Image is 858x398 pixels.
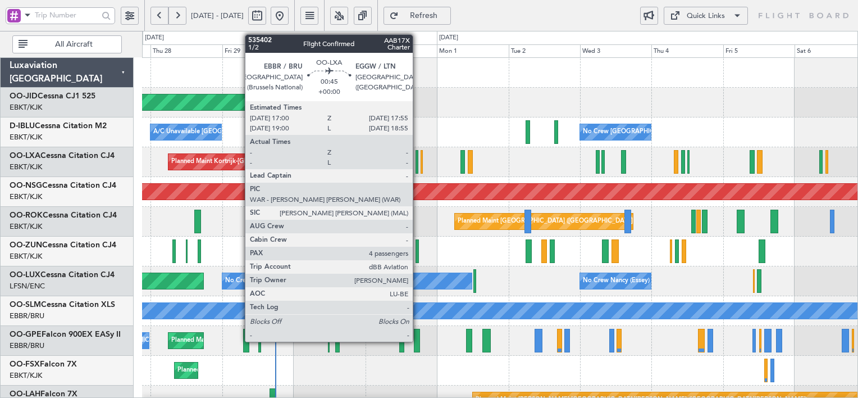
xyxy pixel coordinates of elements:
div: [DATE] [439,33,458,43]
span: OO-LUX [10,271,40,279]
div: Thu 28 [150,44,222,58]
a: OO-LAHFalcon 7X [10,390,77,398]
span: OO-LXA [10,152,40,160]
span: OO-ZUN [10,241,42,249]
a: OO-GPEFalcon 900EX EASy II [10,331,121,338]
button: Refresh [384,7,451,25]
a: EBKT/KJK [10,221,42,232]
a: EBKT/KJK [10,370,42,381]
a: LFSN/ENC [10,281,45,291]
span: OO-JID [10,92,38,100]
div: Mon 1 [437,44,508,58]
div: Planned Maint Kortrijk-[GEOGRAPHIC_DATA] [177,362,308,379]
a: OO-JIDCessna CJ1 525 [10,92,95,100]
div: Tue 2 [509,44,580,58]
div: [DATE] [145,33,164,43]
div: Fri 5 [723,44,795,58]
span: OO-SLM [10,301,41,309]
a: OO-ZUNCessna Citation CJ4 [10,241,116,249]
span: OO-FSX [10,360,40,368]
span: D-IBLU [10,122,35,130]
div: Thu 4 [651,44,723,58]
button: All Aircraft [12,35,122,53]
div: Quick Links [687,11,725,22]
input: Trip Number [35,7,98,24]
a: OO-LXACessna Citation CJ4 [10,152,115,160]
a: EBKT/KJK [10,102,42,112]
div: No Crew Nancy (Essey) [583,273,650,290]
div: Planned Maint [GEOGRAPHIC_DATA] ([GEOGRAPHIC_DATA] National) [171,332,375,349]
a: OO-SLMCessna Citation XLS [10,301,115,309]
a: EBKT/KJK [10,132,42,142]
div: No Crew [GEOGRAPHIC_DATA] ([GEOGRAPHIC_DATA] National) [583,124,771,141]
a: EBKT/KJK [10,251,42,261]
div: A/C Unavailable [GEOGRAPHIC_DATA]-[GEOGRAPHIC_DATA] [153,124,332,141]
button: Quick Links [664,7,748,25]
span: OO-LAH [10,390,40,398]
div: Planned Maint Kortrijk-[GEOGRAPHIC_DATA] [249,243,380,260]
a: EBKT/KJK [10,192,42,202]
span: OO-NSG [10,182,42,189]
a: EBBR/BRU [10,311,44,321]
a: OO-FSXFalcon 7X [10,360,77,368]
div: Planned Maint Kortrijk-[GEOGRAPHIC_DATA] [255,213,386,230]
a: OO-ROKCessna Citation CJ4 [10,211,117,219]
span: Refresh [401,12,447,20]
span: OO-ROK [10,211,43,219]
div: Planned Maint Kortrijk-[GEOGRAPHIC_DATA] [171,153,302,170]
span: All Aircraft [30,40,118,48]
div: Fri 29 [222,44,294,58]
a: EBBR/BRU [10,341,44,351]
div: Sun 31 [366,44,437,58]
a: OO-NSGCessna Citation CJ4 [10,182,116,189]
a: D-IBLUCessna Citation M2 [10,122,107,130]
div: Sat 30 [294,44,365,58]
div: Wed 3 [580,44,651,58]
a: OO-LUXCessna Citation CJ4 [10,271,115,279]
span: OO-GPE [10,331,42,338]
a: EBKT/KJK [10,162,42,172]
div: No Crew Paris ([GEOGRAPHIC_DATA]) [225,273,336,290]
div: Planned Maint [GEOGRAPHIC_DATA] ([GEOGRAPHIC_DATA]) [458,213,635,230]
span: [DATE] - [DATE] [191,11,244,21]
